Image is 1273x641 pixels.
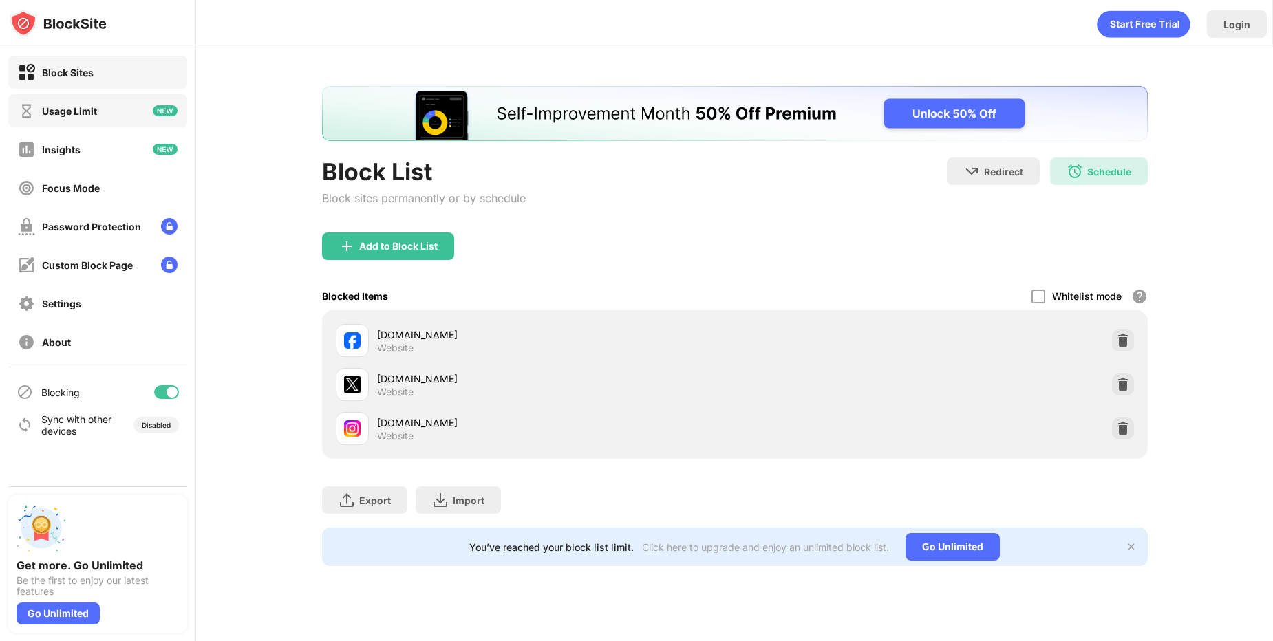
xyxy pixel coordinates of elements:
[469,541,634,553] div: You’ve reached your block list limit.
[42,144,81,155] div: Insights
[42,336,71,348] div: About
[322,86,1148,141] iframe: Banner
[344,332,361,349] img: favicons
[17,575,179,597] div: Be the first to enjoy our latest features
[18,102,35,120] img: time-usage-off.svg
[1087,166,1131,177] div: Schedule
[18,295,35,312] img: settings-off.svg
[10,10,107,37] img: logo-blocksite.svg
[17,503,66,553] img: push-unlimited.svg
[344,420,361,437] img: favicons
[42,182,100,194] div: Focus Mode
[18,64,35,81] img: block-on.svg
[17,558,179,572] div: Get more. Go Unlimited
[17,417,33,433] img: sync-icon.svg
[377,415,735,430] div: [DOMAIN_NAME]
[18,218,35,235] img: password-protection-off.svg
[322,290,388,302] div: Blocked Items
[42,221,141,232] div: Password Protection
[322,157,526,186] div: Block List
[642,541,889,553] div: Click here to upgrade and enjoy an unlimited block list.
[153,144,178,155] img: new-icon.svg
[18,334,35,351] img: about-off.svg
[18,141,35,158] img: insights-off.svg
[322,191,526,205] div: Block sites permanently or by schedule
[17,384,33,400] img: blocking-icon.svg
[41,413,112,437] div: Sync with other devices
[377,386,414,398] div: Website
[42,67,94,78] div: Block Sites
[42,105,97,117] div: Usage Limit
[1223,19,1250,30] div: Login
[18,257,35,274] img: customize-block-page-off.svg
[41,387,80,398] div: Blocking
[377,327,735,342] div: [DOMAIN_NAME]
[344,376,361,393] img: favicons
[906,533,1000,561] div: Go Unlimited
[453,495,484,506] div: Import
[1097,10,1190,38] div: animation
[42,259,133,271] div: Custom Block Page
[377,430,414,442] div: Website
[359,495,391,506] div: Export
[42,298,81,309] div: Settings
[17,602,100,624] div: Go Unlimited
[18,180,35,197] img: focus-off.svg
[153,105,178,116] img: new-icon.svg
[377,371,735,386] div: [DOMAIN_NAME]
[1126,541,1137,552] img: x-button.svg
[1052,290,1122,302] div: Whitelist mode
[984,166,1023,177] div: Redirect
[161,218,178,235] img: lock-menu.svg
[161,257,178,273] img: lock-menu.svg
[142,421,171,429] div: Disabled
[359,241,438,252] div: Add to Block List
[377,342,414,354] div: Website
